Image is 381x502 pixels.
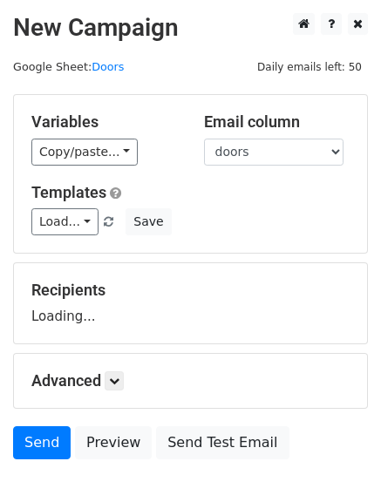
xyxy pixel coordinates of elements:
[75,426,152,459] a: Preview
[31,281,350,326] div: Loading...
[156,426,289,459] a: Send Test Email
[31,281,350,300] h5: Recipients
[126,208,171,235] button: Save
[31,371,350,390] h5: Advanced
[31,208,99,235] a: Load...
[13,60,124,73] small: Google Sheet:
[251,58,368,77] span: Daily emails left: 50
[13,426,71,459] a: Send
[31,139,138,166] a: Copy/paste...
[31,112,178,132] h5: Variables
[204,112,350,132] h5: Email column
[13,13,368,43] h2: New Campaign
[251,60,368,73] a: Daily emails left: 50
[31,183,106,201] a: Templates
[92,60,124,73] a: Doors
